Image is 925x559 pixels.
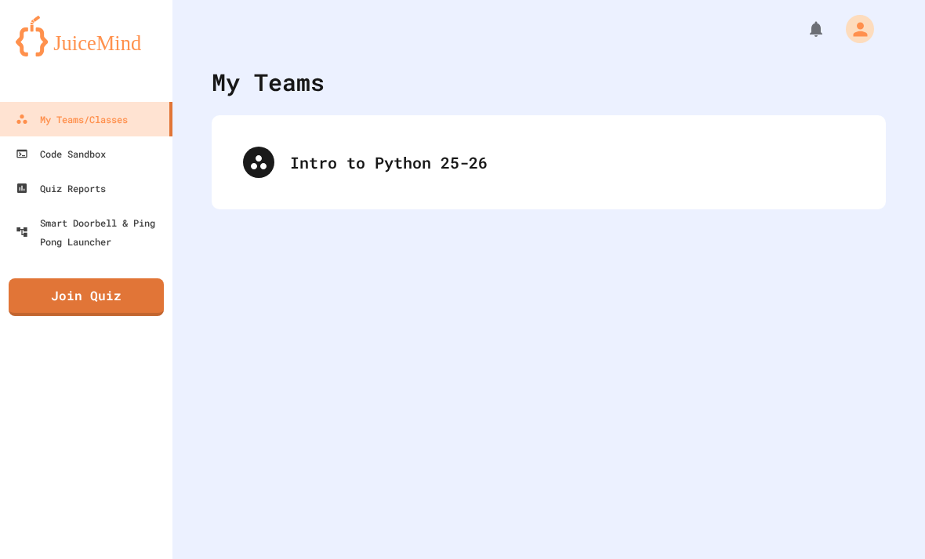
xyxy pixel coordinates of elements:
a: Join Quiz [9,278,164,316]
div: Intro to Python 25-26 [227,131,870,194]
div: My Notifications [778,16,829,42]
div: Intro to Python 25-26 [290,151,854,174]
div: My Teams/Classes [16,110,128,129]
div: Quiz Reports [16,179,106,198]
div: Smart Doorbell & Ping Pong Launcher [16,213,166,251]
div: Code Sandbox [16,144,106,163]
div: My Account [829,11,878,47]
img: logo-orange.svg [16,16,157,56]
div: My Teams [212,64,325,100]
